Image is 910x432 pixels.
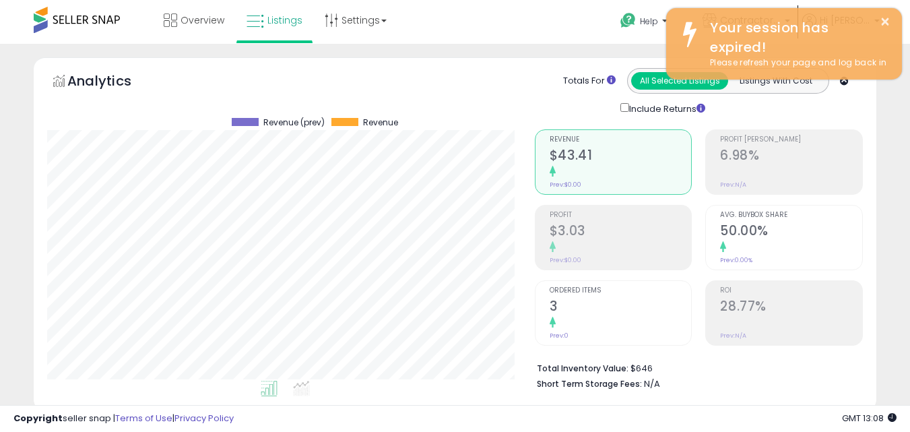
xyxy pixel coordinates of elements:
small: Prev: N/A [720,181,746,189]
div: Include Returns [610,100,721,116]
span: Overview [181,13,224,27]
h2: $3.03 [550,223,692,241]
span: 2025-08-18 13:08 GMT [842,412,897,425]
span: N/A [644,377,660,390]
h2: 6.98% [720,148,862,166]
span: ROI [720,287,862,295]
strong: Copyright [13,412,63,425]
span: Profit [550,212,692,219]
button: Listings With Cost [727,72,824,90]
small: Prev: $0.00 [550,181,581,189]
div: Totals For [563,75,616,88]
div: Your session has expired! [700,18,892,57]
span: Avg. Buybox Share [720,212,862,219]
div: Please refresh your page and log back in [700,57,892,69]
button: × [880,13,890,30]
span: Profit [PERSON_NAME] [720,136,862,144]
h5: Analytics [67,71,158,94]
b: Total Inventory Value: [537,363,628,374]
li: $646 [537,359,853,375]
a: Privacy Policy [174,412,234,425]
small: Prev: $0.00 [550,256,581,264]
a: Terms of Use [115,412,172,425]
button: All Selected Listings [631,72,728,90]
h2: 28.77% [720,299,862,317]
a: Help [610,2,690,44]
div: seller snap | | [13,412,234,425]
h2: 50.00% [720,223,862,241]
b: Short Term Storage Fees: [537,378,642,390]
small: Prev: 0.00% [720,256,752,264]
span: Ordered Items [550,287,692,295]
small: Prev: 0 [550,332,568,340]
h2: $43.41 [550,148,692,166]
i: Get Help [620,12,637,29]
span: Help [640,16,658,27]
span: Revenue [363,118,398,127]
small: Prev: N/A [720,332,746,340]
span: Listings [267,13,302,27]
h2: 3 [550,299,692,317]
span: Revenue (prev) [263,118,325,127]
span: Revenue [550,136,692,144]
